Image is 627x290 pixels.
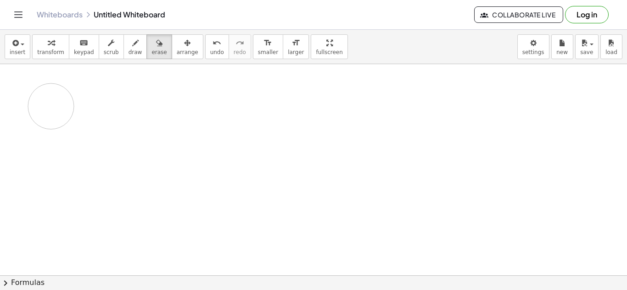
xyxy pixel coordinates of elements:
a: Whiteboards [37,10,83,19]
span: keypad [74,49,94,55]
span: Collaborate Live [482,11,555,19]
button: new [551,34,573,59]
button: keyboardkeypad [69,34,99,59]
i: format_size [291,38,300,49]
span: new [556,49,568,55]
span: transform [37,49,64,55]
button: draw [123,34,147,59]
i: format_size [263,38,272,49]
span: erase [151,49,167,55]
button: Toggle navigation [11,7,26,22]
span: arrange [177,49,198,55]
button: Collaborate Live [474,6,563,23]
span: undo [210,49,224,55]
button: undoundo [205,34,229,59]
span: fullscreen [316,49,342,55]
button: transform [32,34,69,59]
button: load [600,34,622,59]
button: insert [5,34,30,59]
button: fullscreen [311,34,347,59]
i: undo [213,38,221,49]
i: redo [235,38,244,49]
button: erase [146,34,172,59]
button: redoredo [229,34,251,59]
span: load [605,49,617,55]
button: Log in [565,6,609,23]
button: format_sizesmaller [253,34,283,59]
button: save [575,34,599,59]
span: settings [522,49,544,55]
span: save [580,49,593,55]
span: scrub [104,49,119,55]
span: smaller [258,49,278,55]
button: settings [517,34,549,59]
i: keyboard [79,38,88,49]
span: draw [129,49,142,55]
button: scrub [99,34,124,59]
span: larger [288,49,304,55]
span: redo [234,49,246,55]
button: arrange [172,34,203,59]
span: insert [10,49,25,55]
button: format_sizelarger [283,34,309,59]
